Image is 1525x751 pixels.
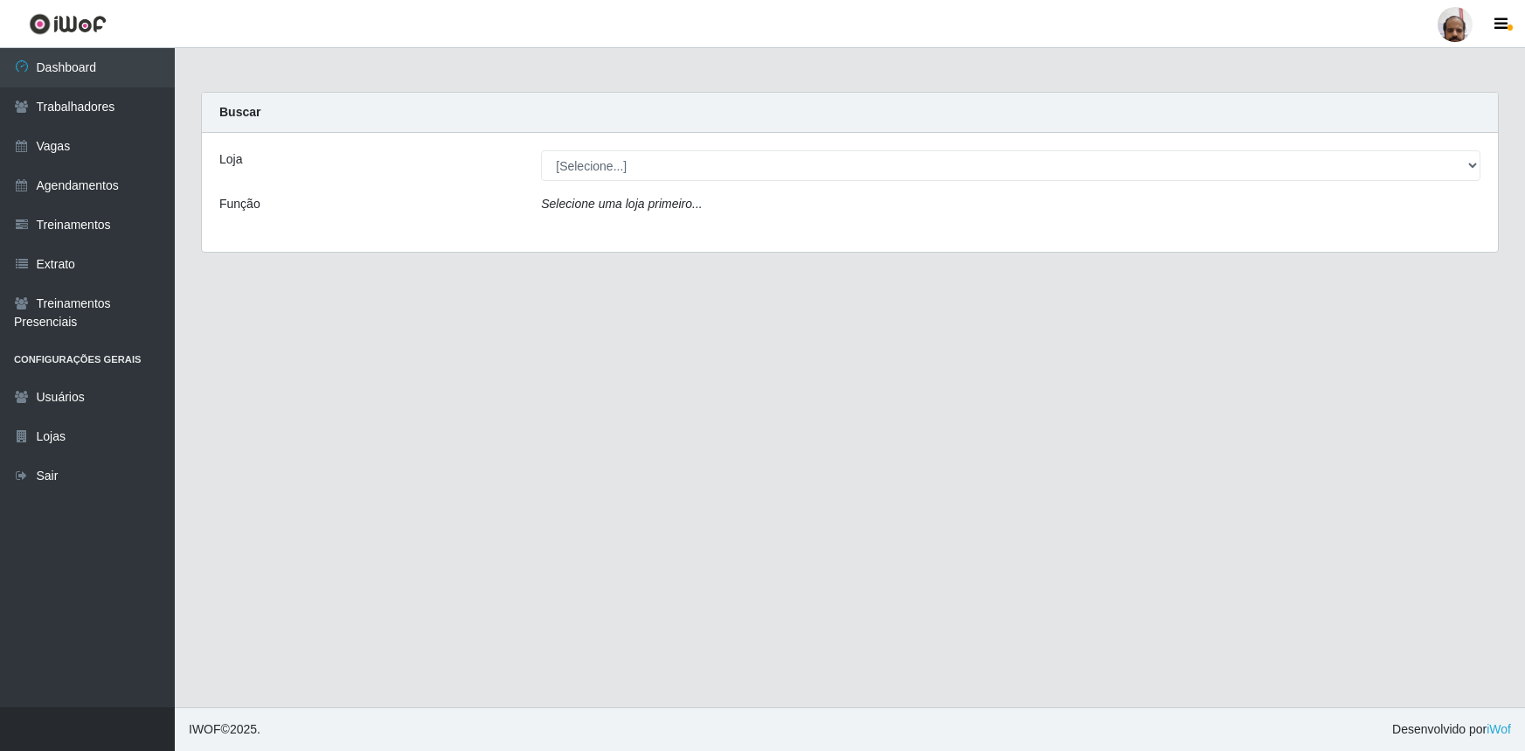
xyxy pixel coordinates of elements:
[541,197,702,211] i: Selecione uma loja primeiro...
[189,720,260,739] span: © 2025 .
[189,722,221,736] span: IWOF
[1392,720,1511,739] span: Desenvolvido por
[219,150,242,169] label: Loja
[29,13,107,35] img: CoreUI Logo
[219,105,260,119] strong: Buscar
[1487,722,1511,736] a: iWof
[219,195,260,213] label: Função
